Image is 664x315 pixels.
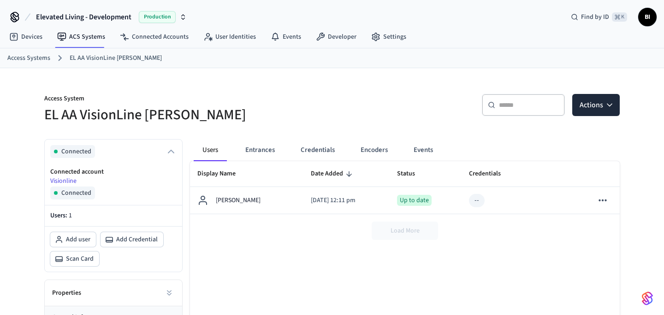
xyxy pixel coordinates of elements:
[50,251,99,266] button: Scan Card
[581,12,609,22] span: Find by ID
[308,29,364,45] a: Developer
[50,29,113,45] a: ACS Systems
[50,145,177,158] button: Connected
[139,11,176,23] span: Production
[50,167,177,176] p: Connected account
[50,211,177,221] p: Users:
[190,161,620,214] table: sticky table
[311,167,355,181] span: Date Added
[293,139,342,161] button: Credentials
[194,139,227,161] button: Users
[2,29,50,45] a: Devices
[263,29,308,45] a: Events
[469,167,513,181] span: Credentials
[50,232,96,247] button: Add user
[397,167,427,181] span: Status
[638,8,657,26] button: BI
[7,53,50,63] a: Access Systems
[116,235,158,244] span: Add Credential
[353,139,395,161] button: Encoders
[216,196,261,205] p: [PERSON_NAME]
[50,176,77,186] a: Visionline
[113,29,196,45] a: Connected Accounts
[197,167,248,181] span: Display Name
[66,235,90,244] span: Add user
[61,188,91,198] span: Connected
[36,12,131,23] span: Elevated Living - Development
[572,94,620,116] button: Actions
[563,9,634,25] div: Find by ID⌘ K
[101,232,163,247] button: Add Credential
[61,147,91,156] span: Connected
[50,158,177,199] div: Connected
[474,196,479,205] div: --
[66,254,94,263] span: Scan Card
[44,94,326,105] p: Access System
[642,291,653,306] img: SeamLogoGradient.69752ec5.svg
[52,288,81,297] h2: Properties
[639,9,656,25] span: BI
[397,195,432,206] div: Up to date
[406,139,440,161] button: Events
[238,139,282,161] button: Entrances
[311,196,383,205] p: [DATE] 12:11 pm
[69,211,72,220] span: 1
[612,12,627,22] span: ⌘ K
[44,105,326,124] h5: EL AA VisionLine [PERSON_NAME]
[196,29,263,45] a: User Identities
[70,53,162,63] a: EL AA VisionLine [PERSON_NAME]
[364,29,414,45] a: Settings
